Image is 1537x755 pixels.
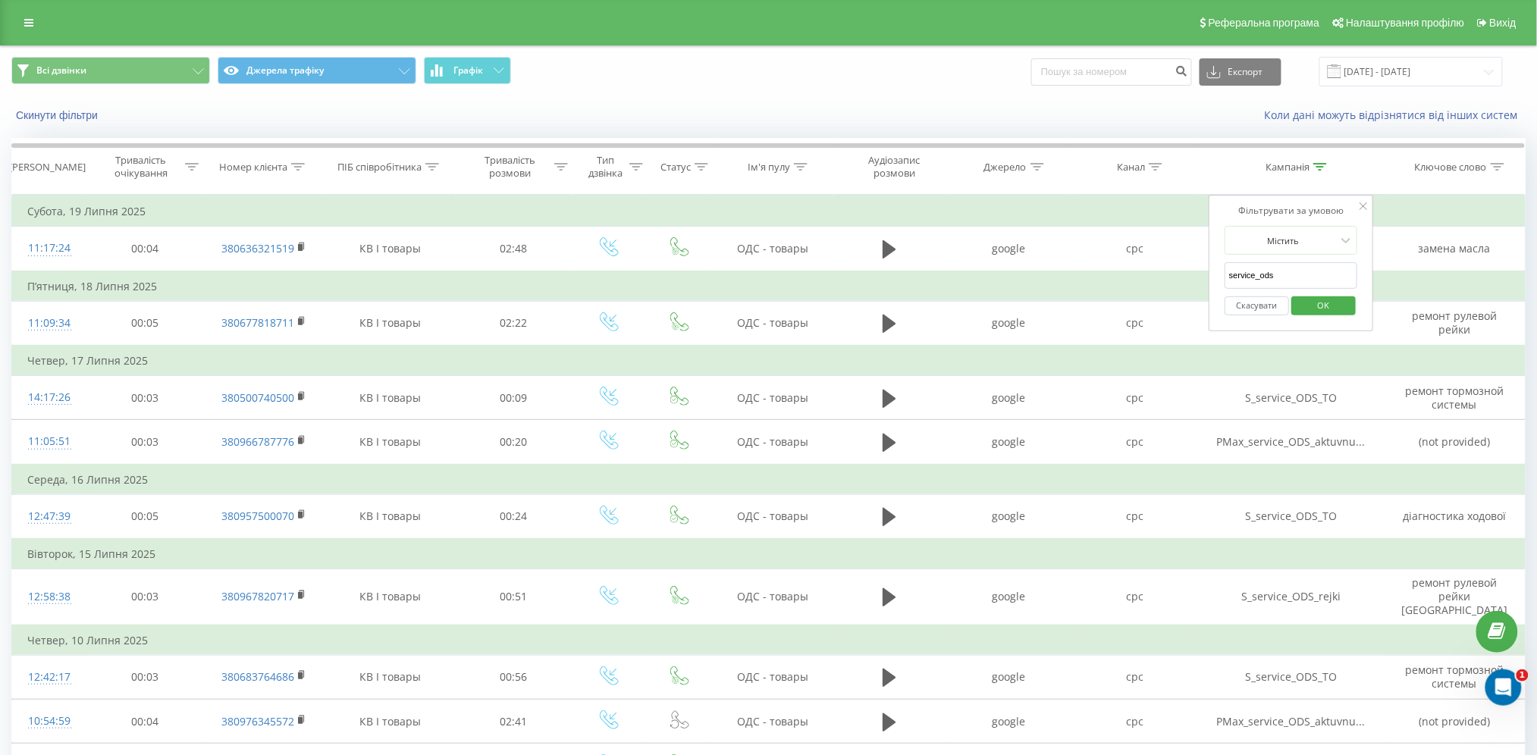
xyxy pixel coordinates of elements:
td: S_service_ODS_TO [1198,494,1385,539]
div: Тривалість очікування [100,154,181,180]
td: КВ І товары [325,655,455,699]
div: 14:17:26 [27,383,71,412]
td: 00:56 [456,655,572,699]
a: 380636321519 [221,241,294,255]
div: Фільтрувати за умовою [1225,203,1358,218]
div: ПІБ співробітника [337,161,422,174]
td: cpc [1072,376,1198,420]
td: КВ І товары [325,301,455,346]
td: КВ І товары [325,494,455,539]
div: Канал [1117,161,1145,174]
td: 00:05 [86,494,203,539]
span: PMax_service_ODS_aktuvnu... [1217,714,1366,728]
a: 380500740500 [221,390,294,405]
div: 12:42:17 [27,663,71,692]
td: замена масла [1385,227,1525,271]
td: 00:03 [86,376,203,420]
td: 00:03 [86,420,203,465]
td: google [946,569,1071,625]
button: Графік [424,57,511,84]
td: google [946,227,1071,271]
button: Всі дзвінки [11,57,210,84]
td: cpc [1072,227,1198,271]
td: ОДС - товары [712,227,833,271]
td: 00:04 [86,700,203,744]
td: КВ І товары [325,376,455,420]
a: 380966787776 [221,434,294,449]
td: діагностика ходової [1385,494,1525,539]
td: ОДС - товары [712,494,833,539]
span: Вихід [1490,17,1517,29]
td: 02:22 [456,301,572,346]
td: ОДС - товары [712,376,833,420]
td: ремонт тормозной системы [1385,655,1525,699]
td: ОДС - товары [712,301,833,346]
td: S_service_ODS_rejki [1198,569,1385,625]
div: 12:47:39 [27,502,71,531]
iframe: Intercom live chat [1485,669,1522,706]
div: Ім'я пулу [748,161,790,174]
td: Субота, 19 Липня 2025 [12,196,1526,227]
td: google [946,655,1071,699]
td: ремонт рулевой рейки [1385,301,1525,346]
div: Ключове слово [1415,161,1487,174]
td: S_service_ODS_TO [1198,227,1385,271]
td: S_service_ODS_rejki [1198,301,1385,346]
span: PMax_service_ODS_aktuvnu... [1217,434,1366,449]
td: cpc [1072,494,1198,539]
td: cpc [1072,420,1198,465]
a: 380683764686 [221,669,294,684]
td: КВ І товары [325,420,455,465]
td: google [946,420,1071,465]
span: Налаштування профілю [1346,17,1464,29]
td: 00:03 [86,569,203,625]
td: Четвер, 10 Липня 2025 [12,625,1526,656]
div: [PERSON_NAME] [9,161,86,174]
td: ремонт рулевой рейки [GEOGRAPHIC_DATA] [1385,569,1525,625]
td: cpc [1072,700,1198,744]
td: cpc [1072,569,1198,625]
td: КВ І товары [325,700,455,744]
td: 00:24 [456,494,572,539]
button: Джерела трафіку [218,57,416,84]
td: ОДС - товары [712,569,833,625]
td: Четвер, 17 Липня 2025 [12,346,1526,376]
span: Реферальна програма [1209,17,1320,29]
td: 02:48 [456,227,572,271]
td: cpc [1072,655,1198,699]
input: Введіть значення [1225,262,1358,289]
div: 12:58:38 [27,582,71,612]
td: S_service_ODS_TO [1198,655,1385,699]
input: Пошук за номером [1031,58,1192,86]
span: Всі дзвінки [36,64,86,77]
button: Скинути фільтри [11,108,105,122]
span: 1 [1517,669,1529,681]
td: 00:03 [86,655,203,699]
td: Середа, 16 Липня 2025 [12,465,1526,495]
div: 10:54:59 [27,706,71,736]
td: Вівторок, 15 Липня 2025 [12,539,1526,569]
td: ОДС - товары [712,700,833,744]
div: 11:09:34 [27,309,71,338]
div: 11:05:51 [27,427,71,456]
div: 11:17:24 [27,233,71,263]
td: КВ І товары [325,227,455,271]
div: Статус [660,161,691,174]
td: S_service_ODS_TO [1198,376,1385,420]
td: ремонт тормозной системы [1385,376,1525,420]
td: 00:04 [86,227,203,271]
div: Тип дзвінка [586,154,626,180]
a: 380967820717 [221,589,294,603]
td: ОДС - товары [712,655,833,699]
td: 00:51 [456,569,572,625]
td: 00:05 [86,301,203,346]
td: 00:20 [456,420,572,465]
div: Номер клієнта [219,161,287,174]
div: Джерело [984,161,1027,174]
a: Коли дані можуть відрізнятися вiд інших систем [1265,108,1526,122]
td: П’ятниця, 18 Липня 2025 [12,271,1526,302]
td: google [946,301,1071,346]
td: 02:41 [456,700,572,744]
a: 380677818711 [221,315,294,330]
td: google [946,700,1071,744]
